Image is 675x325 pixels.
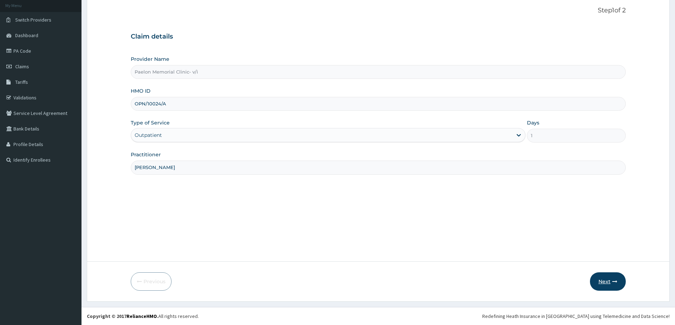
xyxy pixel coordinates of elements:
[527,119,539,126] label: Days
[81,307,675,325] footer: All rights reserved.
[131,151,161,158] label: Practitioner
[590,272,626,291] button: Next
[15,32,38,39] span: Dashboard
[131,33,626,41] h3: Claim details
[135,132,162,139] div: Outpatient
[131,97,626,111] input: Enter HMO ID
[87,313,158,319] strong: Copyright © 2017 .
[15,79,28,85] span: Tariffs
[482,313,670,320] div: Redefining Heath Insurance in [GEOGRAPHIC_DATA] using Telemedicine and Data Science!
[131,7,626,14] p: Step 1 of 2
[131,161,626,174] input: Enter Name
[15,63,29,70] span: Claims
[131,87,151,94] label: HMO ID
[15,17,51,23] span: Switch Providers
[131,119,170,126] label: Type of Service
[131,56,169,63] label: Provider Name
[126,313,157,319] a: RelianceHMO
[131,272,171,291] button: Previous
